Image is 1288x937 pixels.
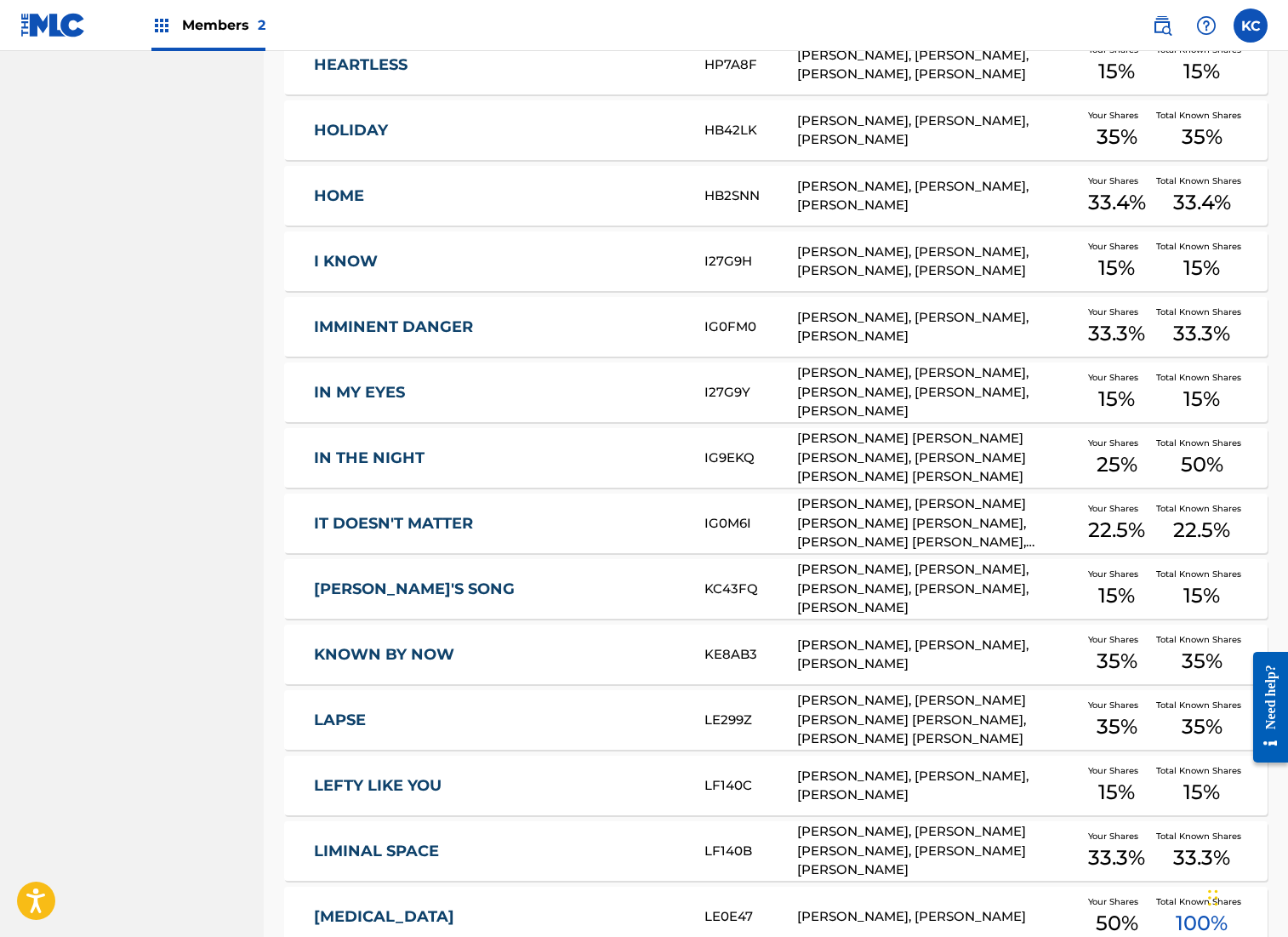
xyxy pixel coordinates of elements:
div: I27G9Y [704,383,798,403]
span: Total Known Shares [1156,633,1248,646]
span: 15 % [1098,384,1135,414]
span: 35 % [1097,646,1137,677]
span: Total Known Shares [1156,568,1248,580]
span: 33.3 % [1173,318,1230,349]
span: Your Shares [1088,633,1145,646]
span: 35 % [1097,122,1137,152]
span: 35 % [1182,711,1222,742]
div: [PERSON_NAME] [PERSON_NAME] [PERSON_NAME], [PERSON_NAME] [PERSON_NAME] [PERSON_NAME] [797,429,1077,487]
a: HOLIDAY [314,121,681,140]
span: 50 % [1181,449,1223,480]
div: [PERSON_NAME], [PERSON_NAME] [PERSON_NAME] [PERSON_NAME], [PERSON_NAME] [PERSON_NAME], [PERSON_NAME] [797,494,1077,552]
a: [PERSON_NAME]'S SONG [314,580,681,599]
div: [PERSON_NAME], [PERSON_NAME] [PERSON_NAME], [PERSON_NAME] [PERSON_NAME] [797,822,1077,880]
a: LAPSE [314,711,681,730]
span: Total Known Shares [1156,764,1248,777]
span: Total Known Shares [1156,699,1248,711]
span: Your Shares [1088,437,1145,449]
a: LEFTY LIKE YOU [314,776,681,796]
div: [PERSON_NAME], [PERSON_NAME], [PERSON_NAME] [797,177,1077,215]
div: I27G9H [704,252,798,271]
div: IG9EKQ [704,449,798,468]
span: Your Shares [1088,699,1145,711]
span: Total Known Shares [1156,306,1248,318]
div: LE0E47 [704,907,798,927]
div: Drag [1208,872,1218,923]
span: 33.3 % [1088,843,1145,873]
span: 22.5 % [1173,515,1230,546]
div: IG0M6I [704,514,798,534]
a: [MEDICAL_DATA] [314,907,681,927]
div: [PERSON_NAME], [PERSON_NAME] [797,907,1077,927]
span: Total Known Shares [1156,174,1248,187]
div: [PERSON_NAME], [PERSON_NAME], [PERSON_NAME], [PERSON_NAME], [PERSON_NAME] [797,363,1077,421]
span: Your Shares [1088,502,1145,515]
a: IN THE NIGHT [314,449,681,468]
div: IG0FM0 [704,317,798,337]
div: [PERSON_NAME], [PERSON_NAME], [PERSON_NAME], [PERSON_NAME] [797,243,1077,281]
div: KC43FQ [704,580,798,599]
div: [PERSON_NAME], [PERSON_NAME], [PERSON_NAME] [797,767,1077,805]
span: Total Known Shares [1156,830,1248,843]
div: [PERSON_NAME], [PERSON_NAME], [PERSON_NAME] [797,111,1077,150]
img: search [1152,15,1172,36]
span: Total Known Shares [1156,371,1248,384]
img: help [1196,15,1217,36]
img: MLC Logo [20,13,86,37]
span: 35 % [1182,646,1222,677]
a: IMMINENT DANGER [314,317,681,337]
span: 15 % [1098,253,1135,283]
a: IN MY EYES [314,383,681,403]
a: LIMINAL SPACE [314,842,681,861]
span: Total Known Shares [1156,895,1248,908]
span: 33.3 % [1173,843,1230,873]
img: Top Rightsholders [151,15,172,36]
iframe: Chat Widget [1203,855,1288,937]
span: Your Shares [1088,764,1145,777]
span: Your Shares [1088,568,1145,580]
span: Total Known Shares [1156,109,1248,122]
div: User Menu [1234,9,1268,43]
span: 15 % [1183,777,1220,808]
a: Public Search [1145,9,1179,43]
span: Your Shares [1088,830,1145,843]
span: 22.5 % [1088,515,1145,546]
a: HOME [314,186,681,206]
span: 15 % [1098,777,1135,808]
iframe: Resource Center [1240,637,1288,777]
a: KNOWN BY NOW [314,645,681,665]
a: IT DOESN'T MATTER [314,514,681,534]
span: 33.4 % [1173,187,1231,218]
div: KE8AB3 [704,645,798,665]
span: 33.3 % [1088,318,1145,349]
div: LF140C [704,776,798,796]
div: [PERSON_NAME], [PERSON_NAME], [PERSON_NAME], [PERSON_NAME], [PERSON_NAME] [797,560,1077,618]
span: Your Shares [1088,306,1145,318]
span: 33.4 % [1088,187,1146,218]
span: 35 % [1182,122,1222,152]
div: [PERSON_NAME], [PERSON_NAME], [PERSON_NAME] [797,308,1077,346]
div: HP7A8F [704,55,798,75]
div: LE299Z [704,711,798,730]
span: 15 % [1183,253,1220,283]
span: Total Known Shares [1156,502,1248,515]
span: Your Shares [1088,371,1145,384]
a: I KNOW [314,252,681,271]
span: Total Known Shares [1156,240,1248,253]
div: LF140B [704,842,798,861]
span: Your Shares [1088,240,1145,253]
div: Help [1189,9,1223,43]
span: Members [182,15,265,35]
span: 2 [258,17,265,33]
span: 15 % [1183,580,1220,611]
span: 15 % [1098,56,1135,87]
span: Your Shares [1088,174,1145,187]
div: HB2SNN [704,186,798,206]
span: 15 % [1098,580,1135,611]
span: 15 % [1183,384,1220,414]
span: 15 % [1183,56,1220,87]
div: [PERSON_NAME], [PERSON_NAME], [PERSON_NAME], [PERSON_NAME] [797,46,1077,84]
